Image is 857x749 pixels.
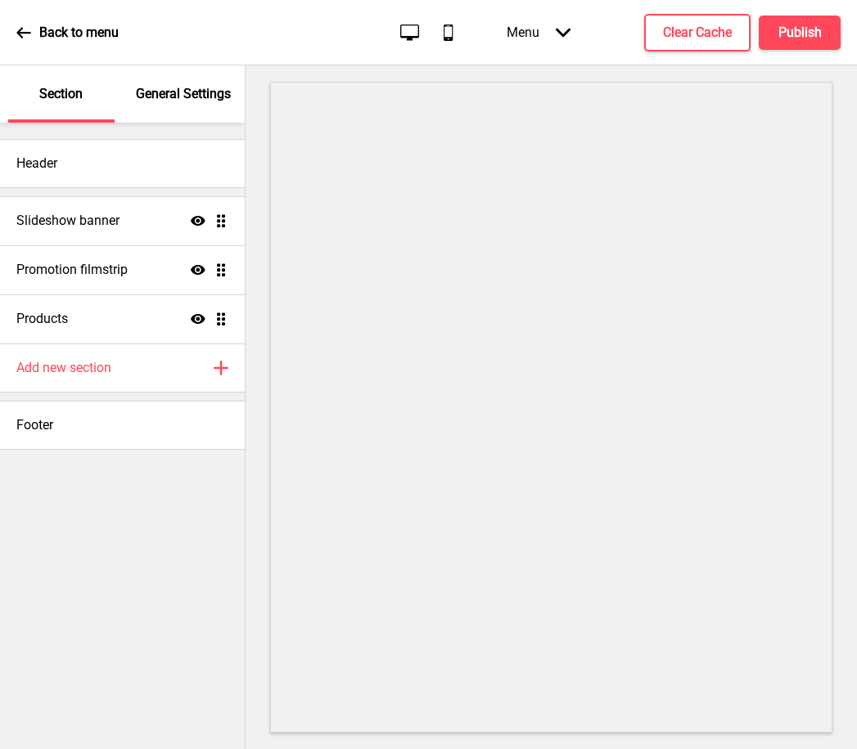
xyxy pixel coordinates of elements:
h4: Footer [16,416,53,434]
h4: Publish [778,24,822,42]
p: General Settings [136,85,231,103]
a: Back to menu [16,11,119,55]
div: Menu [490,8,587,56]
h4: Promotion filmstrip [16,261,128,279]
h4: Clear Cache [663,24,732,42]
h4: Products [16,310,68,328]
p: Back to menu [39,24,119,42]
h4: Slideshow banner [16,212,120,230]
h4: Add new section [16,359,111,377]
h4: Header [16,155,57,173]
p: Section [39,85,83,103]
button: Clear Cache [644,14,751,52]
button: Publish [759,16,841,50]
